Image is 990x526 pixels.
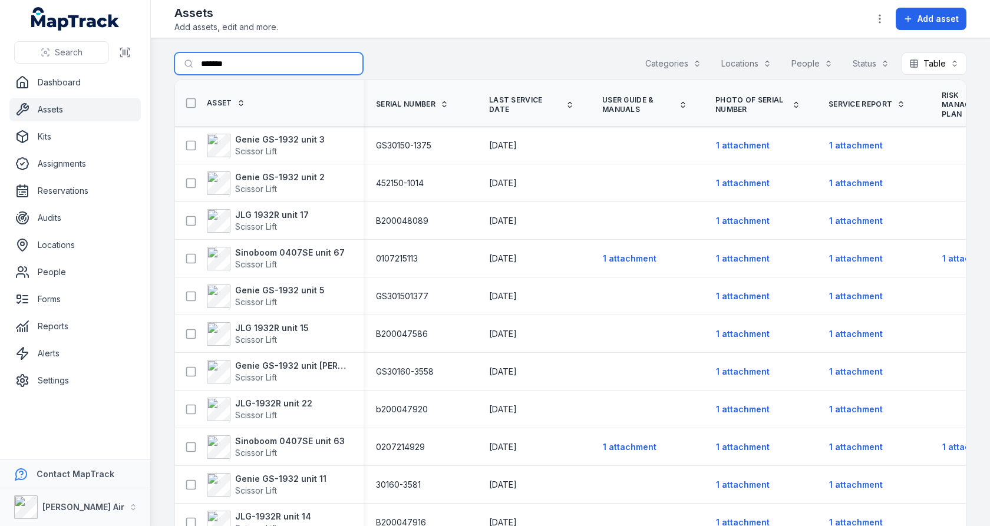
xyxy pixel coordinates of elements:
strong: Genie GS-1932 unit 11 [235,473,326,485]
span: [DATE] [489,253,517,263]
span: Asset [207,98,232,108]
button: Table [902,52,966,75]
a: Sinoboom 0407SE unit 63Scissor Lift [207,435,345,459]
button: 1 attachment [715,398,770,421]
a: JLG-1932R unit 22Scissor Lift [207,398,312,421]
span: Scissor Lift [235,410,277,420]
strong: Contact MapTrack [37,469,114,479]
span: [DATE] [489,366,517,376]
a: Audits [9,206,141,230]
span: Service Report [829,100,892,109]
span: Add assets, edit and more. [174,21,278,33]
a: Settings [9,369,141,392]
strong: [PERSON_NAME] Air [42,502,124,512]
time: 18/07/2025, 12:00:00 am [489,290,517,302]
strong: Sinoboom 0407SE unit 63 [235,435,345,447]
span: 30160-3581 [376,479,421,491]
a: Assets [9,98,141,121]
a: Reports [9,315,141,338]
span: [DATE] [489,291,517,301]
button: Categories [638,52,709,75]
span: [DATE] [489,216,517,226]
h2: Assets [174,5,278,21]
a: Sinoboom 0407SE unit 67Scissor Lift [207,247,345,270]
span: Search [55,47,82,58]
a: JLG 1932R unit 15Scissor Lift [207,322,309,346]
a: Alerts [9,342,141,365]
a: Genie GS-1932 unit 2Scissor Lift [207,171,325,195]
button: 1 attachment [715,285,770,307]
button: 1 attachment [715,360,770,383]
a: Photo of serial number [715,95,800,114]
span: Scissor Lift [235,146,277,156]
strong: Sinoboom 0407SE unit 67 [235,247,345,259]
span: [DATE] [489,329,517,339]
span: B200048089 [376,215,428,227]
span: [DATE] [489,178,517,188]
a: Dashboard [9,71,141,94]
a: Reservations [9,179,141,203]
button: 1 attachment [829,398,883,421]
button: 1 attachment [829,285,883,307]
button: 1 attachment [602,436,657,458]
span: [DATE] [489,404,517,414]
strong: Genie GS-1932 unit 2 [235,171,325,183]
span: Scissor Lift [235,335,277,345]
span: [DATE] [489,442,517,452]
button: 1 attachment [715,247,770,270]
span: Serial Number [376,100,435,109]
span: Last Service Date [489,95,561,114]
strong: JLG 1932R unit 17 [235,209,309,221]
strong: JLG-1932R unit 22 [235,398,312,409]
a: Genie GS-1932 unit [PERSON_NAME] 7Scissor Lift [207,360,349,383]
button: 1 attachment [829,323,883,345]
a: MapTrack [31,7,120,31]
span: [DATE] [489,479,517,489]
strong: Genie GS-1932 unit 5 [235,284,325,296]
button: 1 attachment [829,436,883,458]
a: Service Report [829,100,905,109]
a: Serial Number [376,100,448,109]
span: GS30160-3558 [376,366,434,378]
span: Scissor Lift [235,297,277,307]
a: Kits [9,125,141,148]
strong: Genie GS-1932 unit [PERSON_NAME] 7 [235,360,349,372]
button: 1 attachment [829,360,883,383]
a: Forms [9,287,141,311]
span: Scissor Lift [235,221,277,231]
time: 03/07/2025, 12:00:00 am [489,403,517,415]
button: 1 attachment [715,210,770,232]
button: Status [845,52,897,75]
span: 452150-1014 [376,177,424,189]
button: 1 attachment [602,247,657,270]
strong: Genie GS-1932 unit 3 [235,134,325,145]
button: People [784,52,840,75]
button: 1 attachment [829,210,883,232]
time: 01/08/2025, 12:00:00 am [489,253,517,264]
span: Scissor Lift [235,485,277,495]
a: Genie GS-1932 unit 3Scissor Lift [207,134,325,157]
time: 05/06/2025, 12:00:00 am [489,215,517,227]
span: GS30150-1375 [376,140,431,151]
span: Photo of serial number [715,95,787,114]
span: b200047920 [376,403,428,415]
button: 1 attachment [715,134,770,157]
time: 01/08/2025, 12:00:00 am [489,479,517,491]
span: 0107215113 [376,253,418,264]
time: 03/07/2025, 12:00:00 am [489,328,517,340]
span: Add asset [918,13,959,25]
span: Scissor Lift [235,448,277,458]
button: Search [14,41,109,64]
strong: JLG-1932R unit 14 [235,511,311,522]
span: User Guide & Manuals [602,95,674,114]
button: 1 attachment [829,474,883,496]
button: 1 attachment [715,323,770,345]
button: 1 attachment [715,172,770,194]
time: 18/07/2025, 12:00:00 am [489,366,517,378]
a: Genie GS-1932 unit 5Scissor Lift [207,284,325,308]
button: Add asset [896,8,966,30]
span: B200047586 [376,328,428,340]
button: 1 attachment [829,134,883,157]
a: User Guide & Manuals [602,95,687,114]
button: 1 attachment [715,436,770,458]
